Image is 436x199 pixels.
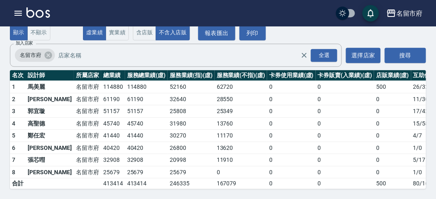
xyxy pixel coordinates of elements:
td: 167079 [215,178,267,189]
td: 0 [316,105,374,118]
td: 0 [267,130,316,142]
td: 0 [316,93,374,105]
td: 郭宜璇 [26,105,74,118]
button: 選擇店家 [346,48,381,63]
th: 店販業績(虛) [374,70,411,81]
td: 31980 [168,117,215,130]
span: 4 [12,120,15,127]
td: 500 [374,81,411,93]
td: [PERSON_NAME] [26,93,74,105]
td: 25679 [125,166,168,178]
td: 高聖德 [26,117,74,130]
td: 61190 [101,93,125,105]
td: 0 [316,178,374,189]
th: 名次 [10,70,26,81]
button: 搜尋 [385,48,426,63]
td: 0 [374,117,411,130]
td: 25808 [168,105,215,118]
td: 45740 [101,117,125,130]
td: 0 [374,130,411,142]
td: 合計 [10,178,26,189]
td: 0 [374,93,411,105]
td: 0 [316,117,374,130]
button: 列印 [239,26,266,41]
span: 6 [12,145,15,151]
td: 0 [267,117,316,130]
td: 32908 [101,154,125,166]
button: 不顯示 [27,25,50,41]
td: 25679 [168,166,215,178]
td: 25349 [215,105,267,118]
label: 加入店家 [16,40,33,46]
td: 32908 [125,154,168,166]
td: 0 [316,154,374,166]
button: 報表匯出 [198,26,235,41]
td: 52160 [168,81,215,93]
td: 0 [316,166,374,178]
span: 2 [12,96,15,102]
span: 名留市府 [15,51,46,59]
button: 不含入店販 [156,25,190,41]
td: 41440 [125,130,168,142]
span: 7 [12,156,15,163]
td: 51157 [101,105,125,118]
th: 所屬店家 [74,70,101,81]
div: 名留市府 [15,49,55,62]
button: Clear [299,50,310,61]
td: 28550 [215,93,267,105]
td: 114880 [125,81,168,93]
td: [PERSON_NAME] [26,166,74,178]
button: Open [309,47,339,64]
td: 名留市府 [74,81,101,93]
td: 500 [374,178,411,189]
td: 413414 [125,178,168,189]
td: 30270 [168,130,215,142]
button: save [363,5,379,21]
button: 顯示 [10,25,28,41]
td: 11170 [215,130,267,142]
td: 名留市府 [74,105,101,118]
span: 1 [12,83,15,90]
div: 全選 [311,49,337,62]
td: 0 [316,130,374,142]
td: 13620 [215,142,267,154]
img: Logo [26,7,50,18]
td: 0 [267,178,316,189]
td: 45740 [125,117,168,130]
td: 13760 [215,117,267,130]
span: 5 [12,132,15,139]
td: 51157 [125,105,168,118]
button: 實業績 [106,25,129,41]
td: 0 [374,166,411,178]
th: 卡券使用業績(虛) [267,70,316,81]
td: 413414 [101,178,125,189]
td: 名留市府 [74,117,101,130]
th: 服務業績(不指)(虛) [215,70,267,81]
td: 0 [374,105,411,118]
td: 0 [316,81,374,93]
th: 設計師 [26,70,74,81]
td: 41440 [101,130,125,142]
td: 62720 [215,81,267,93]
td: 25679 [101,166,125,178]
td: 名留市府 [74,93,101,105]
td: 名留市府 [74,154,101,166]
td: 0 [374,154,411,166]
td: 114880 [101,81,125,93]
td: 0 [267,105,316,118]
td: 26800 [168,142,215,154]
td: 40420 [125,142,168,154]
div: 名留市府 [396,8,423,19]
td: 名留市府 [74,142,101,154]
td: 0 [267,81,316,93]
td: 32640 [168,93,215,105]
td: 0 [374,142,411,154]
td: 0 [316,142,374,154]
td: 馬美麗 [26,81,74,93]
th: 卡券販賣(入業績)(虛) [316,70,374,81]
th: 服務業績(指)(虛) [168,70,215,81]
td: 張芯嘒 [26,154,74,166]
th: 服務總業績(虛) [125,70,168,81]
td: 0 [267,166,316,178]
